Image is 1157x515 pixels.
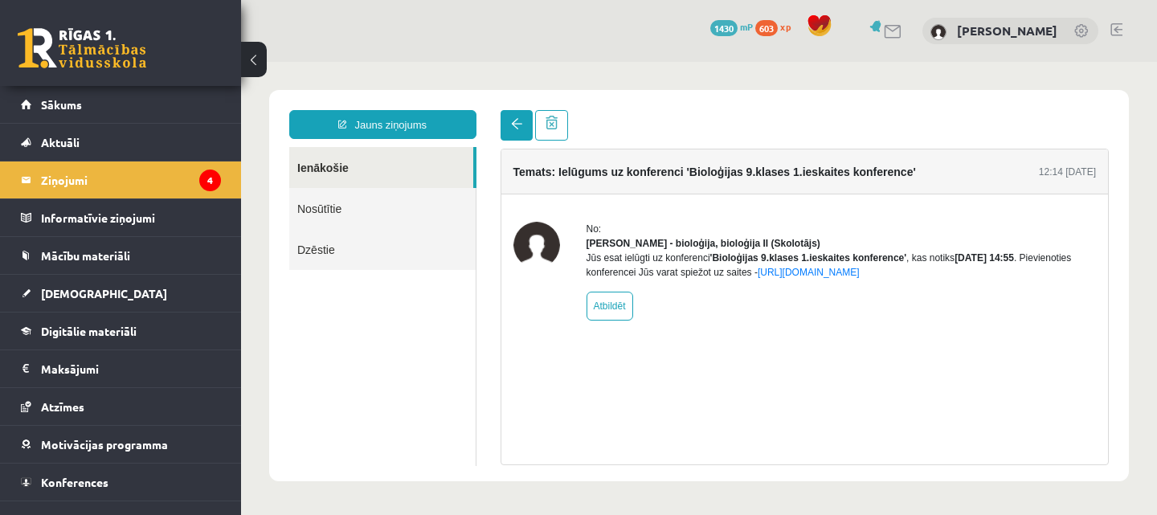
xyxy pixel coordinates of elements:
[21,124,221,161] a: Aktuāli
[345,160,856,174] div: No:
[740,20,753,33] span: mP
[41,135,80,149] span: Aktuāli
[41,399,84,414] span: Atzīmes
[48,48,235,77] a: Jauns ziņojums
[48,167,235,208] a: Dzēstie
[710,20,738,36] span: 1430
[517,205,619,216] a: [URL][DOMAIN_NAME]
[41,350,221,387] legend: Maksājumi
[345,176,579,187] strong: [PERSON_NAME] - bioloģija, bioloģija II (Skolotājs)
[21,237,221,274] a: Mācību materiāli
[41,286,167,300] span: [DEMOGRAPHIC_DATA]
[21,199,221,236] a: Informatīvie ziņojumi
[41,324,137,338] span: Digitālie materiāli
[48,85,232,126] a: Ienākošie
[21,426,221,463] a: Motivācijas programma
[710,20,753,33] a: 1430 mP
[21,464,221,501] a: Konferences
[41,437,168,452] span: Motivācijas programma
[41,161,221,198] legend: Ziņojumi
[755,20,778,36] span: 603
[469,190,666,202] b: 'Bioloģijas 9.klases 1.ieskaites konference'
[930,24,946,40] img: Emīlija Rostoka
[21,161,221,198] a: Ziņojumi4
[21,275,221,312] a: [DEMOGRAPHIC_DATA]
[21,350,221,387] a: Maksājumi
[345,189,856,218] div: Jūs esat ielūgti uz konferenci , kas notiks . Pievienoties konferencei Jūs varat spiežot uz saites -
[21,388,221,425] a: Atzīmes
[272,160,319,206] img: Elza Saulīte - bioloģija, bioloģija II
[755,20,799,33] a: 603 xp
[21,313,221,349] a: Digitālie materiāli
[41,248,130,263] span: Mācību materiāli
[199,170,221,191] i: 4
[780,20,791,33] span: xp
[41,97,82,112] span: Sākums
[21,86,221,123] a: Sākums
[41,199,221,236] legend: Informatīvie ziņojumi
[272,104,675,116] h4: Temats: Ielūgums uz konferenci 'Bioloģijas 9.klases 1.ieskaites konference'
[713,190,773,202] b: [DATE] 14:55
[345,230,392,259] a: Atbildēt
[957,22,1057,39] a: [PERSON_NAME]
[18,28,146,68] a: Rīgas 1. Tālmācības vidusskola
[41,475,108,489] span: Konferences
[798,103,855,117] div: 12:14 [DATE]
[48,126,235,167] a: Nosūtītie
